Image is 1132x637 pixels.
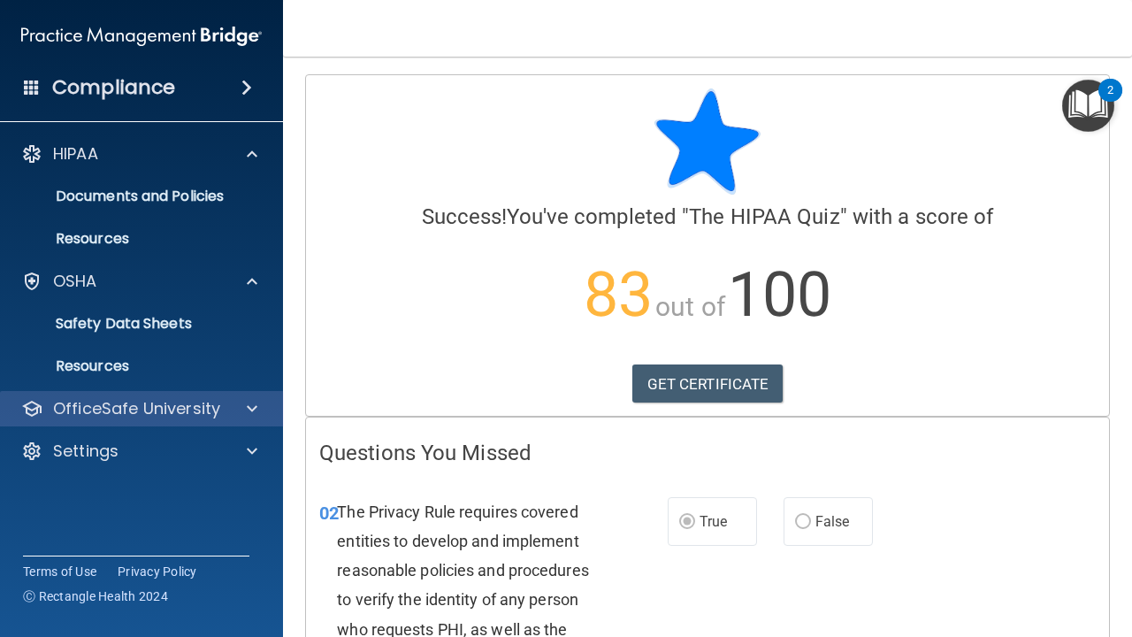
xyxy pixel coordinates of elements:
span: out of [655,291,725,322]
h4: Compliance [52,75,175,100]
p: OSHA [53,271,97,292]
a: OSHA [21,271,257,292]
span: 83 [584,258,653,331]
img: PMB logo [21,19,262,54]
p: Settings [53,441,119,462]
span: The HIPAA Quiz [689,204,839,229]
span: False [815,513,850,530]
div: 2 [1107,90,1113,113]
span: 02 [319,503,339,524]
span: Ⓒ Rectangle Health 2024 [23,587,168,605]
img: blue-star-rounded.9d042014.png [654,88,761,195]
p: HIPAA [53,143,98,165]
input: True [679,516,695,529]
p: Documents and Policies [11,188,253,205]
h4: You've completed " " with a score of [319,205,1096,228]
a: Privacy Policy [118,563,197,580]
span: Success! [422,204,508,229]
a: GET CERTIFICATE [632,365,784,403]
button: Open Resource Center, 2 new notifications [1062,80,1114,132]
a: Terms of Use [23,563,96,580]
iframe: Drift Widget Chat Controller [1044,533,1111,600]
h4: Questions You Missed [319,441,1096,464]
a: HIPAA [21,143,257,165]
p: Safety Data Sheets [11,315,253,333]
input: False [795,516,811,529]
a: OfficeSafe University [21,398,257,419]
a: Settings [21,441,257,462]
p: Resources [11,357,253,375]
p: Resources [11,230,253,248]
p: OfficeSafe University [53,398,220,419]
span: 100 [728,258,831,331]
span: True [700,513,727,530]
